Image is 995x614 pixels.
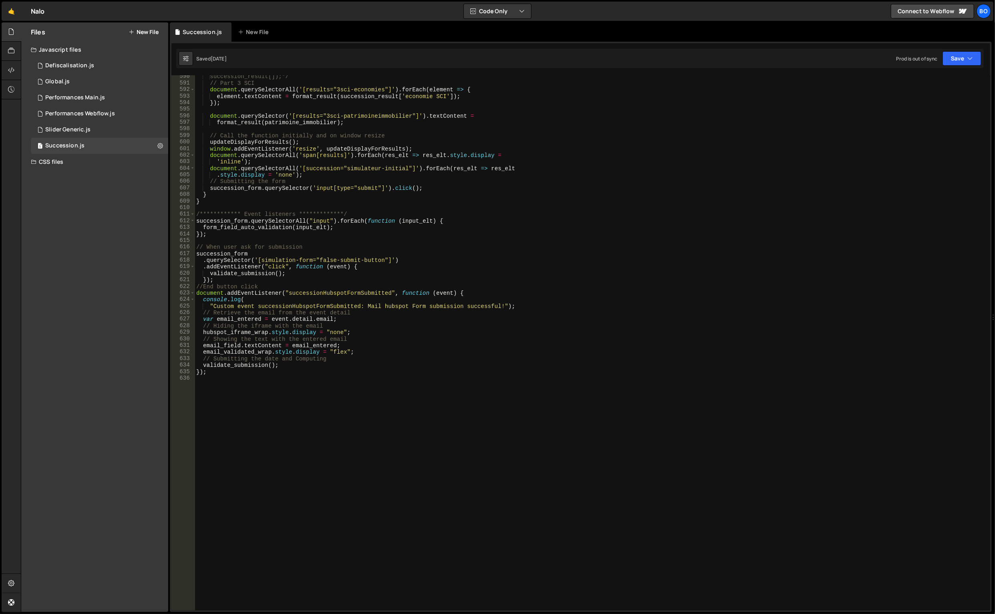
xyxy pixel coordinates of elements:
[171,165,195,171] div: 604
[183,28,222,36] div: Succession.js
[171,316,195,322] div: 627
[896,55,938,62] div: Prod is out of sync
[171,125,195,132] div: 598
[31,28,45,36] h2: Files
[171,217,195,224] div: 612
[31,122,168,138] div: 4110/33307.js
[171,336,195,342] div: 630
[171,368,195,375] div: 635
[171,145,195,152] div: 601
[171,309,195,316] div: 626
[31,90,168,106] div: 4110/7239.js
[171,93,195,99] div: 593
[21,42,168,58] div: Javascript files
[171,113,195,119] div: 596
[171,355,195,362] div: 633
[171,132,195,139] div: 599
[171,211,195,217] div: 611
[171,322,195,329] div: 628
[171,270,195,276] div: 620
[45,62,94,69] div: Defiscalisation.js
[31,106,168,122] div: 4110/7287.js
[171,139,195,145] div: 600
[31,138,168,154] div: 4110/10986.js
[31,6,45,16] div: Nalo
[171,158,195,165] div: 603
[171,276,195,283] div: 621
[171,152,195,158] div: 602
[171,231,195,237] div: 614
[171,244,195,250] div: 616
[171,375,195,381] div: 636
[171,250,195,257] div: 617
[45,142,85,149] div: Succession.js
[171,263,195,270] div: 619
[171,86,195,93] div: 592
[171,185,195,191] div: 607
[171,191,195,197] div: 608
[171,342,195,348] div: 631
[464,4,531,18] button: Code Only
[171,106,195,112] div: 595
[45,126,91,133] div: Slider Generic.js
[171,237,195,244] div: 615
[171,257,195,263] div: 618
[45,110,115,117] div: Performances Webflow.js
[171,80,195,86] div: 591
[171,296,195,302] div: 624
[31,74,168,90] div: 4110/10627.js
[977,4,991,18] a: Bo
[171,329,195,335] div: 629
[171,362,195,368] div: 634
[171,119,195,125] div: 597
[171,224,195,230] div: 613
[171,303,195,309] div: 625
[45,78,70,85] div: Global.js
[171,99,195,106] div: 594
[171,171,195,178] div: 605
[38,143,42,150] span: 1
[891,4,974,18] a: Connect to Webflow
[196,55,227,62] div: Saved
[31,58,168,74] div: 4110/10626.js
[171,348,195,355] div: 632
[2,2,21,21] a: 🤙
[129,29,159,35] button: New File
[211,55,227,62] div: [DATE]
[238,28,272,36] div: New File
[171,290,195,296] div: 623
[171,178,195,184] div: 606
[943,51,981,66] button: Save
[171,283,195,290] div: 622
[45,94,105,101] div: Performances Main.js
[171,73,195,79] div: 590
[21,154,168,170] div: CSS files
[171,204,195,211] div: 610
[171,198,195,204] div: 609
